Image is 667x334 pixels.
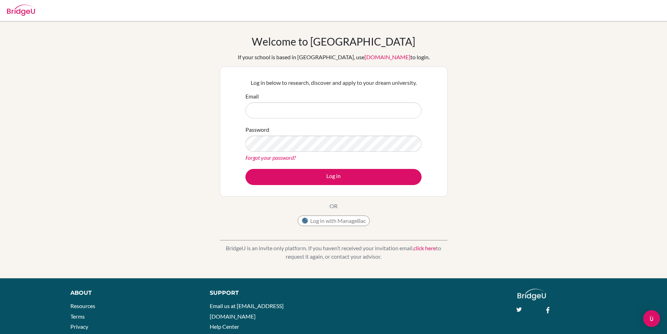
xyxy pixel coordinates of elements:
[210,289,325,297] div: Support
[70,302,95,309] a: Resources
[70,313,85,320] a: Terms
[245,92,259,101] label: Email
[517,289,546,300] img: logo_white@2x-f4f0deed5e89b7ecb1c2cc34c3e3d731f90f0f143d5ea2071677605dd97b5244.png
[220,244,447,261] p: BridgeU is an invite only platform. If you haven’t received your invitation email, to request it ...
[70,323,88,330] a: Privacy
[210,323,239,330] a: Help Center
[329,202,338,210] p: OR
[245,125,269,134] label: Password
[210,302,284,320] a: Email us at [EMAIL_ADDRESS][DOMAIN_NAME]
[414,245,436,251] a: click here
[7,5,35,16] img: Bridge-U
[245,169,422,185] button: Log in
[245,154,296,161] a: Forgot your password?
[238,53,430,61] div: If your school is based in [GEOGRAPHIC_DATA], use to login.
[298,216,370,226] button: Log in with ManageBac
[245,79,422,87] p: Log in below to research, discover and apply to your dream university.
[70,289,194,297] div: About
[364,54,410,60] a: [DOMAIN_NAME]
[252,35,415,48] h1: Welcome to [GEOGRAPHIC_DATA]
[643,310,660,327] div: Open Intercom Messenger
